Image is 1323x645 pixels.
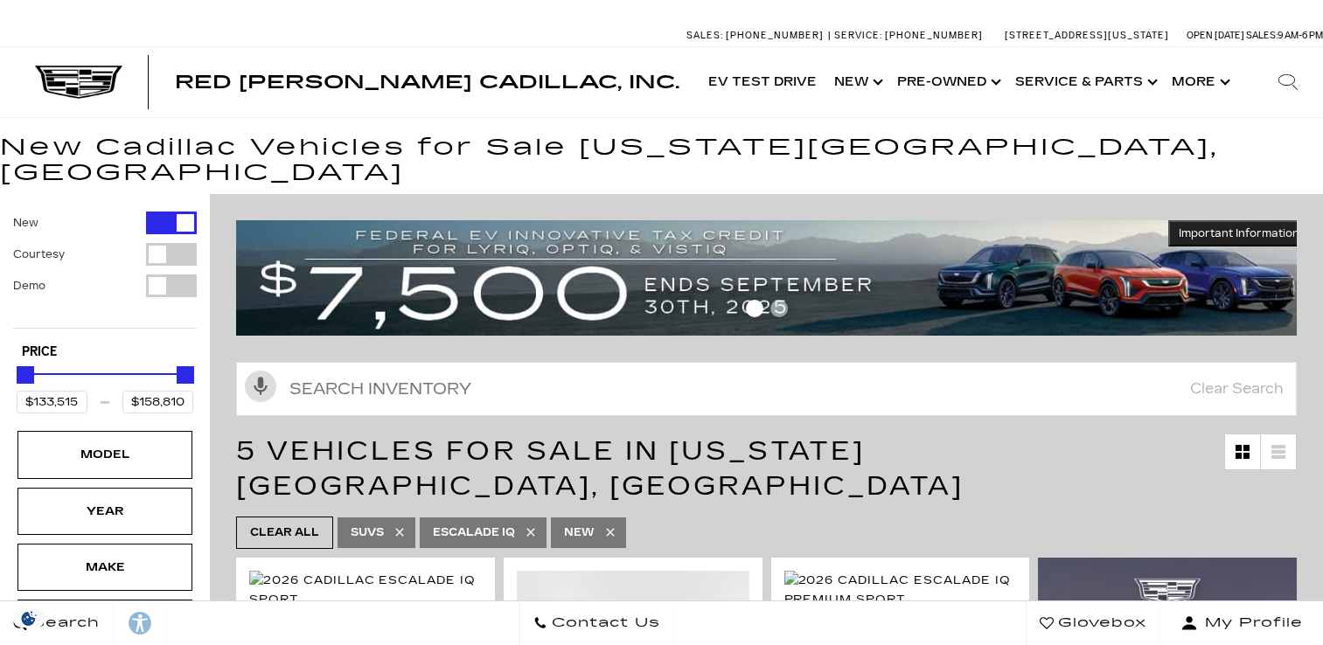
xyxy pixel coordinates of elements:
[177,366,194,384] div: Maximum Price
[22,344,188,360] h5: Price
[686,31,828,40] a: Sales: [PHONE_NUMBER]
[13,277,45,295] label: Demo
[1006,47,1163,117] a: Service & Parts
[825,47,888,117] a: New
[433,522,515,544] span: ESCALADE IQ
[519,601,674,645] a: Contact Us
[547,611,660,635] span: Contact Us
[61,558,149,577] div: Make
[1187,30,1244,41] span: Open [DATE]
[686,30,723,41] span: Sales:
[175,72,679,93] span: Red [PERSON_NAME] Cadillac, Inc.
[1026,601,1160,645] a: Glovebox
[17,360,193,413] div: Price
[17,488,192,535] div: YearYear
[61,502,149,521] div: Year
[236,220,1310,336] img: vrp-tax-ending-august-version
[13,212,197,328] div: Filter by Vehicle Type
[784,571,1017,609] img: 2026 Cadillac ESCALADE IQ Premium Sport
[13,214,38,232] label: New
[245,371,276,402] svg: Click to toggle on voice search
[236,435,964,502] span: 5 Vehicles for Sale in [US_STATE][GEOGRAPHIC_DATA], [GEOGRAPHIC_DATA]
[122,391,193,413] input: Maximum
[175,73,679,91] a: Red [PERSON_NAME] Cadillac, Inc.
[27,611,100,635] span: Search
[1005,30,1169,41] a: [STREET_ADDRESS][US_STATE]
[726,30,824,41] span: [PHONE_NUMBER]
[249,571,482,609] img: 2026 Cadillac ESCALADE IQ Sport
[834,30,882,41] span: Service:
[250,522,319,544] span: Clear All
[746,300,763,317] span: Go to slide 1
[770,300,788,317] span: Go to slide 2
[888,47,1006,117] a: Pre-Owned
[1198,611,1303,635] span: My Profile
[13,246,65,263] label: Courtesy
[9,609,49,628] section: Click to Open Cookie Consent Modal
[35,66,122,99] img: Cadillac Dark Logo with Cadillac White Text
[17,544,192,591] div: MakeMake
[828,31,987,40] a: Service: [PHONE_NUMBER]
[564,522,595,544] span: New
[17,366,34,384] div: Minimum Price
[1246,30,1278,41] span: Sales:
[61,445,149,464] div: Model
[9,609,49,628] img: Opt-Out Icon
[351,522,384,544] span: SUVs
[700,47,825,117] a: EV Test Drive
[1168,220,1310,246] button: Important Information
[236,362,1297,416] input: Search Inventory
[1179,226,1299,240] span: Important Information
[1054,611,1146,635] span: Glovebox
[1278,30,1323,41] span: 9 AM-6 PM
[1160,601,1323,645] button: Open user profile menu
[1163,47,1236,117] button: More
[17,431,192,478] div: ModelModel
[885,30,983,41] span: [PHONE_NUMBER]
[17,391,87,413] input: Minimum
